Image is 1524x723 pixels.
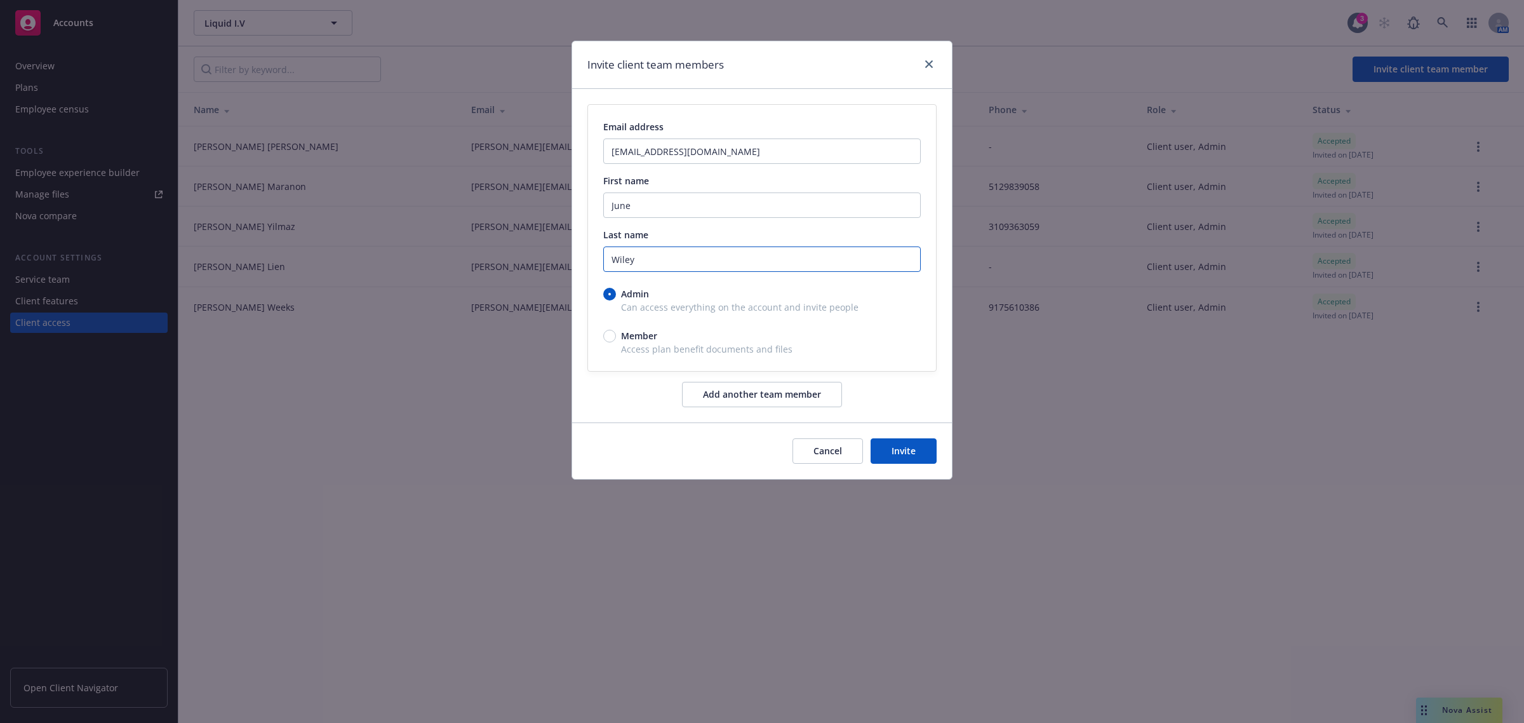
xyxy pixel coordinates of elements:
h1: Invite client team members [587,57,724,73]
button: Add another team member [682,382,842,407]
span: Admin [621,287,649,301]
span: First name [603,175,649,187]
span: Email address [603,121,664,133]
input: Enter last name [603,247,921,272]
input: Enter an email address [603,139,921,164]
a: close [921,57,937,72]
span: Can access everything on the account and invite people [603,301,921,314]
span: Last name [603,229,648,241]
input: Admin [603,288,616,301]
button: Invite [871,438,937,464]
div: email [587,104,937,372]
input: Enter first name [603,193,921,218]
span: Member [621,329,657,342]
button: Cancel [792,438,863,464]
span: Access plan benefit documents and files [603,342,921,356]
input: Member [603,330,616,342]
